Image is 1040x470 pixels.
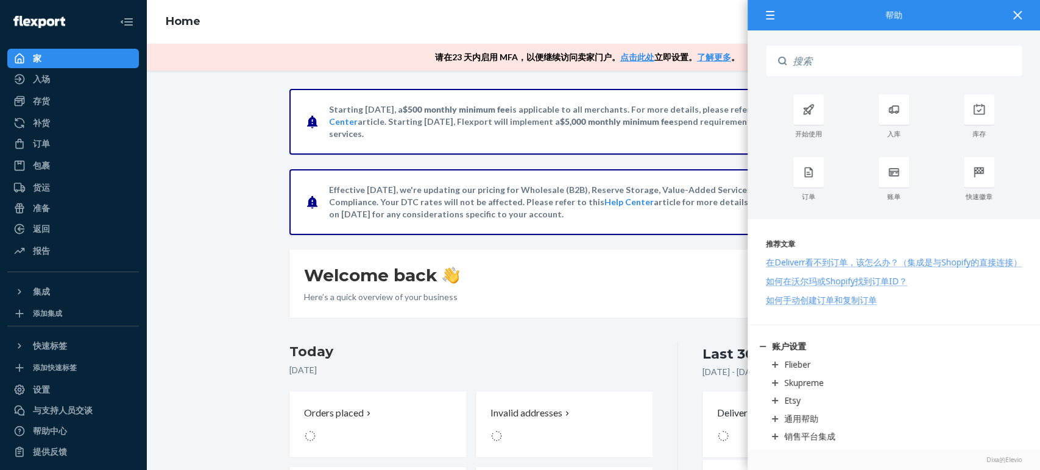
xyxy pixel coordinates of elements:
[7,178,139,197] a: 货运
[490,406,562,420] p: Invalid addresses
[7,69,139,89] a: 入场
[784,413,818,424] div: 通用帮助
[784,395,801,406] div: Etsy
[766,256,1022,268] div: 在Deliverr看不到订单，该怎么办？（集成是与Shopify的直接连接）
[7,442,139,461] button: 提供反馈
[702,345,791,363] div: Last 30 days
[766,455,1022,464] a: Dixa的Elevio
[33,286,50,296] font: 集成
[766,294,877,306] div: 如何手动创建订单和复制订单
[115,10,139,34] button: 关闭导航
[33,203,50,213] font: 准备
[304,406,364,420] p: Orders placed
[518,52,620,62] font: ，以便继续访问卖家门户。
[166,15,200,28] a: Home
[7,198,139,218] a: 准备
[289,364,653,376] p: [DATE]
[33,138,50,149] font: 订单
[33,309,62,318] font: 添加集成
[329,184,856,220] p: Effective [DATE], we're updating our pricing for Wholesale (B2B), Reserve Storage, Value-Added Se...
[766,130,851,138] div: 开始使用
[304,264,459,286] h1: Welcome back
[33,223,50,234] font: 返回
[33,405,93,415] font: 与支持人员交谈
[33,446,67,457] font: 提供反馈
[442,267,459,284] img: hand-wave emoji
[787,46,1022,76] input: Search
[33,160,50,170] font: 包裹
[33,245,50,256] font: 报告
[7,421,139,441] a: 帮助中心
[7,156,139,175] a: 包裹
[697,52,731,62] font: 了解更多
[851,130,936,138] div: 入库
[851,192,936,201] div: 账单
[620,52,654,62] font: 点击此处
[476,391,653,457] button: Invalid addresses
[604,197,654,207] a: Help Center
[560,116,674,127] span: $5,000 monthly minimum fee
[7,282,139,301] button: 集成
[33,74,50,84] font: 入场
[7,380,139,399] a: 设置
[702,366,764,378] p: [DATE] - [DATE]
[33,118,50,128] font: 补货
[7,336,139,356] button: 快速标签
[33,426,67,436] font: 帮助中心
[784,377,824,388] div: Skupreme
[13,16,65,28] img: Flexport 徽标
[766,239,795,249] span: 推荐文章
[766,11,1022,19] div: 帮助
[772,340,806,352] div: 账户设置
[7,306,139,321] a: 添加集成
[403,104,510,114] span: $500 monthly minimum fee
[329,103,856,140] p: Starting [DATE], a is applicable to all merchants. For more details, please refer to this article...
[156,4,210,40] ol: breadcrumbs
[289,391,466,457] button: Orders placed
[33,96,50,106] font: 存货
[33,182,50,192] font: 货运
[936,130,1022,138] div: 库存
[766,275,907,287] div: 如何在沃尔玛或Shopify找到订单ID？
[784,430,835,442] div: 销售平台集成
[7,49,139,68] a: 家
[7,113,139,133] a: 补货
[7,241,139,261] a: 报告
[7,134,139,153] a: 订单
[7,219,139,239] a: 返回
[7,401,139,420] a: 与支持人员交谈
[33,384,50,395] font: 设置
[289,342,653,362] h3: Today
[7,360,139,375] a: 添加快速标签
[731,52,740,62] font: 。
[936,192,1022,201] div: 快速徽章
[7,91,139,111] a: 存货
[766,192,851,201] div: 订单
[481,52,518,62] font: 启用 MFA
[33,340,67,351] font: 快速标签
[717,406,797,420] button: Delivered orders
[304,291,459,303] p: Here’s a quick overview of your business
[784,449,845,460] div: ChannelAdvisor
[33,53,41,63] font: 家
[33,363,77,372] font: 添加快速标签
[784,359,810,370] div: Flieber
[654,52,697,62] font: 立即设置。
[435,52,481,62] font: 请在23 天内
